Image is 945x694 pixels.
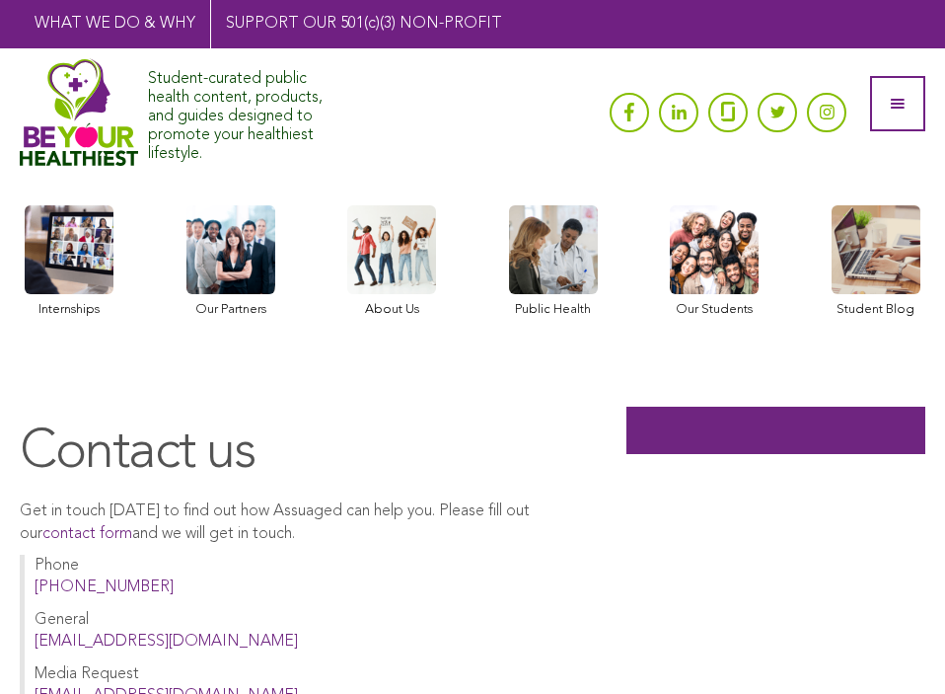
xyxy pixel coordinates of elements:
[35,555,587,599] p: Phone
[35,609,587,654] p: General
[35,579,174,595] a: [PHONE_NUMBER]
[148,60,345,165] div: Student-curated public health content, products, and guides designed to promote your healthiest l...
[42,526,132,542] a: contact form
[721,102,735,121] img: glassdoor
[35,634,298,650] a: [EMAIL_ADDRESS][DOMAIN_NAME]
[20,501,587,545] p: Get in touch [DATE] to find out how Assuaged can help you. Please fill out our and we will get in...
[20,422,587,486] h1: Contact us
[20,58,138,167] img: Assuaged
